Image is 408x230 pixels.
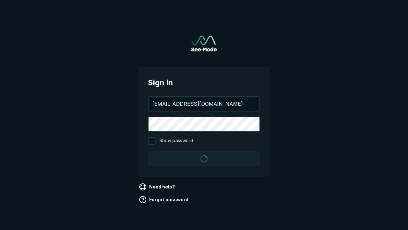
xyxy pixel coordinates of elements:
img: See-Mode Logo [191,36,217,51]
span: Sign in [148,77,260,88]
a: Go to sign in [191,36,217,51]
span: Show password [159,137,193,145]
a: Forgot password [138,195,191,205]
a: Need help? [138,182,178,192]
input: your@email.com [149,97,259,111]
